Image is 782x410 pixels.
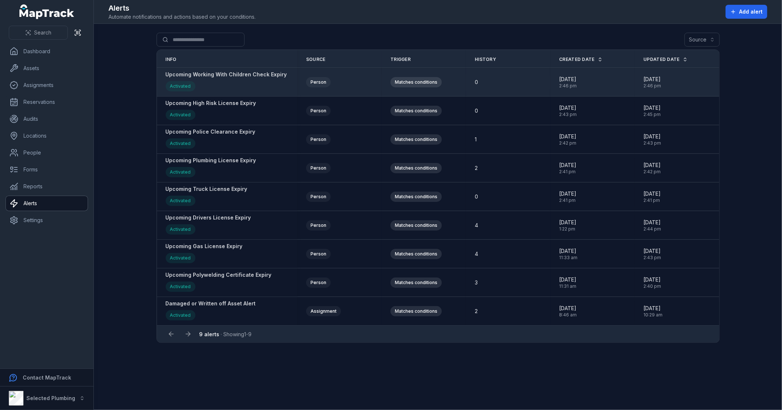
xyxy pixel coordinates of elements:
[166,110,195,120] div: Activated
[559,83,577,89] span: 2:46 pm
[6,128,88,143] a: Locations
[643,197,661,203] span: 2:41 pm
[643,190,661,203] time: 8/18/2025, 2:41:45 PM
[684,33,720,47] button: Source
[6,61,88,76] a: Assets
[643,312,662,318] span: 10:29 am
[643,219,661,232] time: 8/18/2025, 2:44:05 PM
[559,57,603,62] a: Created Date
[390,249,442,259] div: Matches conditions
[306,192,331,202] div: Person
[643,247,661,255] span: [DATE]
[166,310,195,320] div: Activated
[23,374,71,381] strong: Contact MapTrack
[166,157,256,179] a: Upcoming Plumbing License ExpiryActivated
[559,133,576,140] span: [DATE]
[643,57,680,62] span: Updated Date
[643,255,661,261] span: 2:43 pm
[739,8,763,15] span: Add alert
[34,29,51,36] span: Search
[390,57,411,62] span: Trigger
[559,276,576,283] span: [DATE]
[390,77,442,87] div: Matches conditions
[166,300,256,322] a: Damaged or Written off Asset AlertActivated
[166,300,256,307] strong: Damaged or Written off Asset Alert
[643,112,661,117] span: 2:45 pm
[643,162,661,175] time: 8/18/2025, 2:42:35 PM
[559,226,576,232] span: 1:22 pm
[166,81,195,91] div: Activated
[643,305,662,318] time: 3/27/2025, 10:29:05 AM
[559,76,577,89] time: 8/18/2025, 2:46:07 PM
[166,185,247,193] strong: Upcoming Truck License Expiry
[643,76,661,89] time: 8/18/2025, 2:46:52 PM
[6,78,88,92] a: Assignments
[166,167,195,177] div: Activated
[306,277,331,288] div: Person
[166,214,251,236] a: Upcoming Drivers License ExpiryActivated
[559,276,576,289] time: 8/18/2025, 11:31:57 AM
[390,220,442,231] div: Matches conditions
[19,4,74,19] a: MapTrack
[166,271,272,279] strong: Upcoming Polywelding Certificate Expiry
[643,104,661,117] time: 8/18/2025, 2:45:41 PM
[6,179,88,194] a: Reports
[306,249,331,259] div: Person
[166,71,287,78] strong: Upcoming Working With Children Check Expiry
[643,104,661,112] span: [DATE]
[109,13,256,21] span: Automate notifications and actions based on your conditions.
[166,224,195,235] div: Activated
[559,104,577,112] span: [DATE]
[559,197,576,203] span: 2:41 pm
[6,196,88,211] a: Alerts
[559,283,576,289] span: 11:31 am
[390,163,442,173] div: Matches conditions
[475,308,478,315] span: 2
[559,305,577,318] time: 1/15/2025, 8:46:09 AM
[475,136,477,143] span: 1
[643,247,661,261] time: 8/18/2025, 2:43:54 PM
[559,247,577,255] span: [DATE]
[475,57,496,62] span: History
[166,157,256,164] strong: Upcoming Plumbing License Expiry
[643,76,661,83] span: [DATE]
[109,3,256,13] h2: Alerts
[6,112,88,126] a: Audits
[559,219,576,232] time: 8/18/2025, 1:22:30 PM
[559,312,577,318] span: 8:46 am
[559,162,576,175] time: 8/18/2025, 2:41:55 PM
[166,196,195,206] div: Activated
[390,277,442,288] div: Matches conditions
[643,133,661,146] time: 8/18/2025, 2:43:24 PM
[306,57,326,62] span: Source
[475,222,478,229] span: 4
[166,99,256,107] strong: Upcoming High Risk License Expiry
[166,57,177,62] span: Info
[559,76,577,83] span: [DATE]
[475,164,478,172] span: 2
[643,226,661,232] span: 2:44 pm
[6,145,88,160] a: People
[166,282,195,292] div: Activated
[559,162,576,169] span: [DATE]
[306,77,331,87] div: Person
[643,169,661,175] span: 2:42 pm
[199,331,252,337] span: · Showing 1 - 9
[26,395,75,401] strong: Selected Plumbing
[475,107,478,115] span: 0
[559,190,576,197] span: [DATE]
[166,271,272,294] a: Upcoming Polywelding Certificate ExpiryActivated
[643,305,662,312] span: [DATE]
[559,305,577,312] span: [DATE]
[559,112,577,117] span: 2:43 pm
[166,243,243,250] strong: Upcoming Gas License Expiry
[166,71,287,93] a: Upcoming Working With Children Check ExpiryActivated
[6,213,88,228] a: Settings
[306,106,331,116] div: Person
[559,133,576,146] time: 8/18/2025, 2:42:45 PM
[643,133,661,140] span: [DATE]
[390,134,442,145] div: Matches conditions
[166,214,251,221] strong: Upcoming Drivers License Expiry
[475,279,478,286] span: 3
[390,306,442,316] div: Matches conditions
